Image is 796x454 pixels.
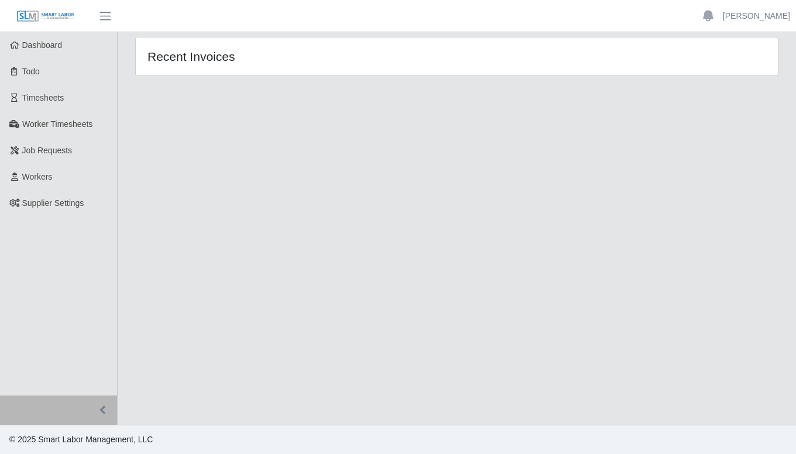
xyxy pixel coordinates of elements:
[147,49,395,64] h4: Recent Invoices
[22,67,40,76] span: Todo
[723,10,790,22] a: [PERSON_NAME]
[22,119,92,129] span: Worker Timesheets
[22,198,84,208] span: Supplier Settings
[22,146,73,155] span: Job Requests
[9,435,153,444] span: © 2025 Smart Labor Management, LLC
[16,10,75,23] img: SLM Logo
[22,40,63,50] span: Dashboard
[22,93,64,102] span: Timesheets
[22,172,53,181] span: Workers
